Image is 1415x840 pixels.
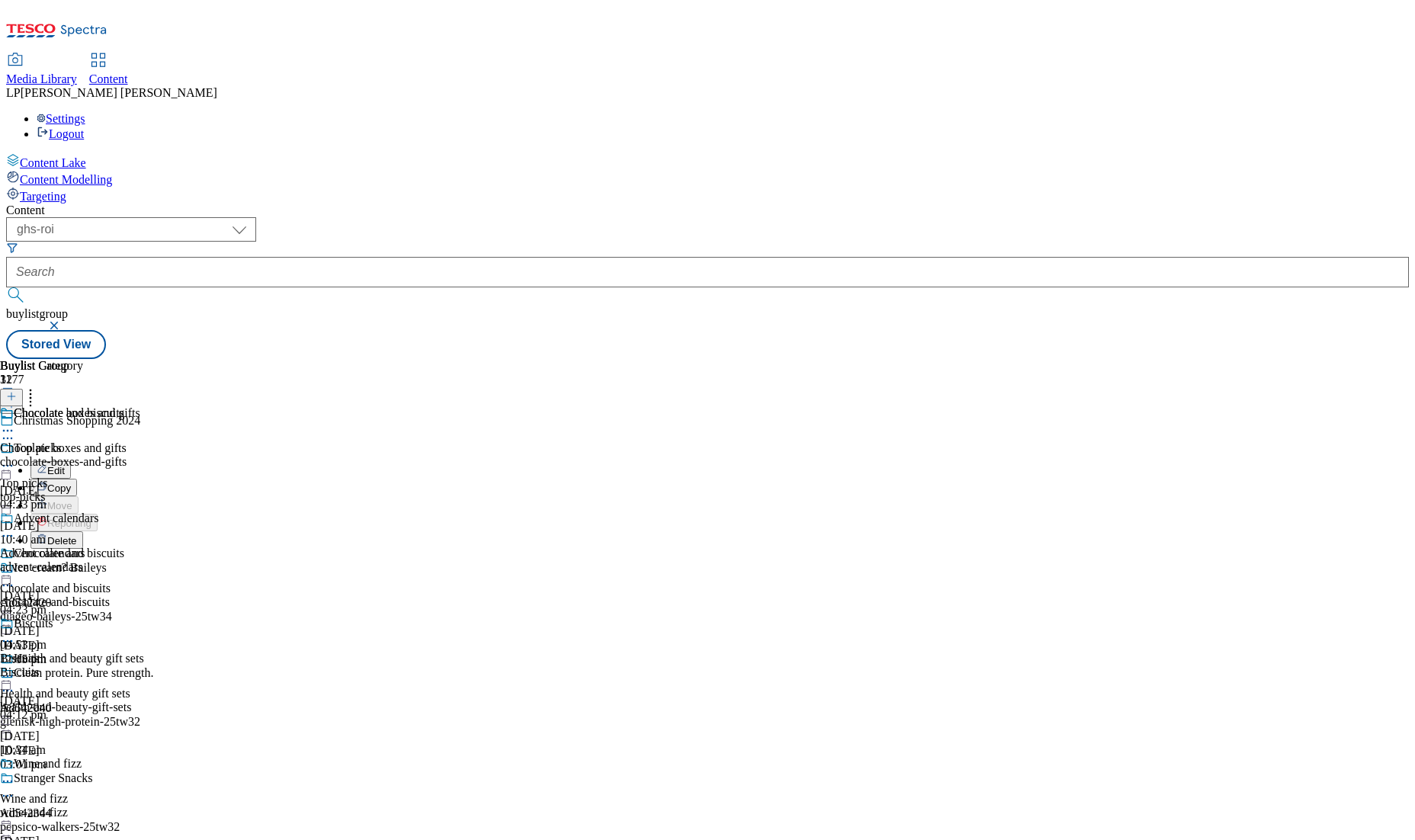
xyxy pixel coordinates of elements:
div: Wine and fizz [14,757,82,771]
div: Advent calendars [14,511,99,525]
button: Stored View [6,330,106,359]
span: Content Modelling [20,173,112,186]
span: [PERSON_NAME] [PERSON_NAME] [21,86,217,99]
div: Content [6,204,1409,217]
span: Targeting [20,190,66,203]
input: Search [6,257,1409,287]
div: Biscuits [14,617,53,630]
a: Targeting [6,187,1409,204]
span: Content [89,72,128,85]
span: Media Library [6,72,77,85]
a: Content Modelling [6,170,1409,187]
a: Logout [37,127,84,140]
div: Chocolate boxes and gifts [14,406,140,420]
a: Media Library [6,54,77,86]
div: Health and beauty gift sets [14,652,144,665]
span: Content Lake [20,156,86,169]
a: Settings [37,112,85,125]
span: LP [6,86,21,99]
a: Content Lake [6,153,1409,170]
div: Clean protein. Pure strength. [14,666,154,680]
svg: Search Filters [6,242,18,254]
a: Content [89,54,128,86]
span: buylistgroup [6,307,68,320]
